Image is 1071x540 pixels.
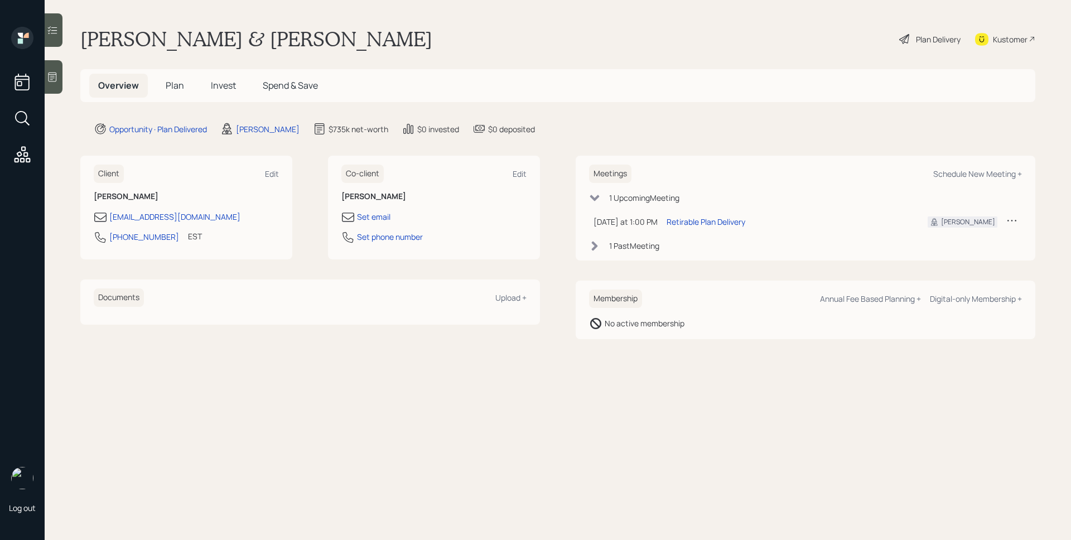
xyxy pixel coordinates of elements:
[916,33,961,45] div: Plan Delivery
[211,79,236,91] span: Invest
[9,503,36,513] div: Log out
[94,165,124,183] h6: Client
[98,79,139,91] span: Overview
[263,79,318,91] span: Spend & Save
[488,123,535,135] div: $0 deposited
[589,290,642,308] h6: Membership
[80,27,432,51] h1: [PERSON_NAME] & [PERSON_NAME]
[109,211,240,223] div: [EMAIL_ADDRESS][DOMAIN_NAME]
[594,216,658,228] div: [DATE] at 1:00 PM
[933,168,1022,179] div: Schedule New Meeting +
[11,467,33,489] img: james-distasi-headshot.png
[993,33,1027,45] div: Kustomer
[605,317,684,329] div: No active membership
[166,79,184,91] span: Plan
[357,211,390,223] div: Set email
[941,217,995,227] div: [PERSON_NAME]
[329,123,388,135] div: $735k net-worth
[109,231,179,243] div: [PHONE_NUMBER]
[94,288,144,307] h6: Documents
[609,192,679,204] div: 1 Upcoming Meeting
[265,168,279,179] div: Edit
[341,165,384,183] h6: Co-client
[589,165,631,183] h6: Meetings
[236,123,300,135] div: [PERSON_NAME]
[820,293,921,304] div: Annual Fee Based Planning +
[94,192,279,201] h6: [PERSON_NAME]
[667,216,745,228] div: Retirable Plan Delivery
[513,168,527,179] div: Edit
[188,230,202,242] div: EST
[417,123,459,135] div: $0 invested
[109,123,207,135] div: Opportunity · Plan Delivered
[495,292,527,303] div: Upload +
[341,192,527,201] h6: [PERSON_NAME]
[930,293,1022,304] div: Digital-only Membership +
[357,231,423,243] div: Set phone number
[609,240,659,252] div: 1 Past Meeting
